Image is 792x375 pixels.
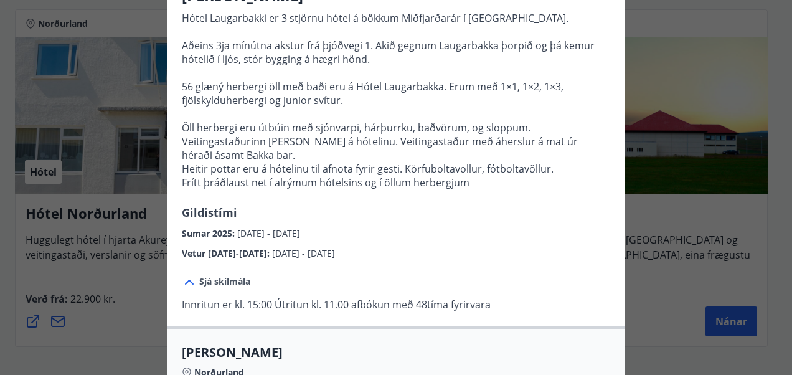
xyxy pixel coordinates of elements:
[182,227,237,239] span: Sumar 2025 :
[237,227,300,239] span: [DATE] - [DATE]
[182,205,237,220] span: Gildistími
[272,247,335,259] span: [DATE] - [DATE]
[182,247,272,259] span: Vetur [DATE]-[DATE] :
[182,11,610,189] p: Hótel Laugarbakki er 3 stjörnu hótel á bökkum Miðfjarðarár í [GEOGRAPHIC_DATA]. Aðeins 3ja mínútn...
